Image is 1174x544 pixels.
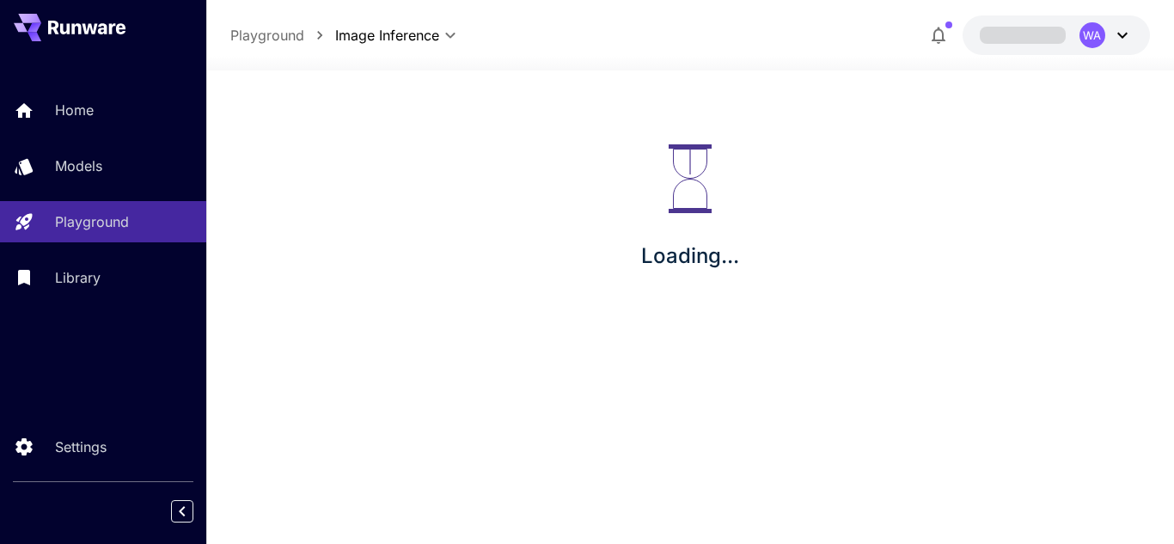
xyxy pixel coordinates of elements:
[1079,22,1105,48] div: WA
[171,500,193,523] button: Collapse sidebar
[184,496,206,527] div: Collapse sidebar
[55,437,107,457] p: Settings
[641,241,739,272] p: Loading...
[55,156,102,176] p: Models
[230,25,304,46] a: Playground
[55,211,129,232] p: Playground
[55,267,101,288] p: Library
[335,25,439,46] span: Image Inference
[963,15,1150,55] button: WA
[230,25,335,46] nav: breadcrumb
[55,100,94,120] p: Home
